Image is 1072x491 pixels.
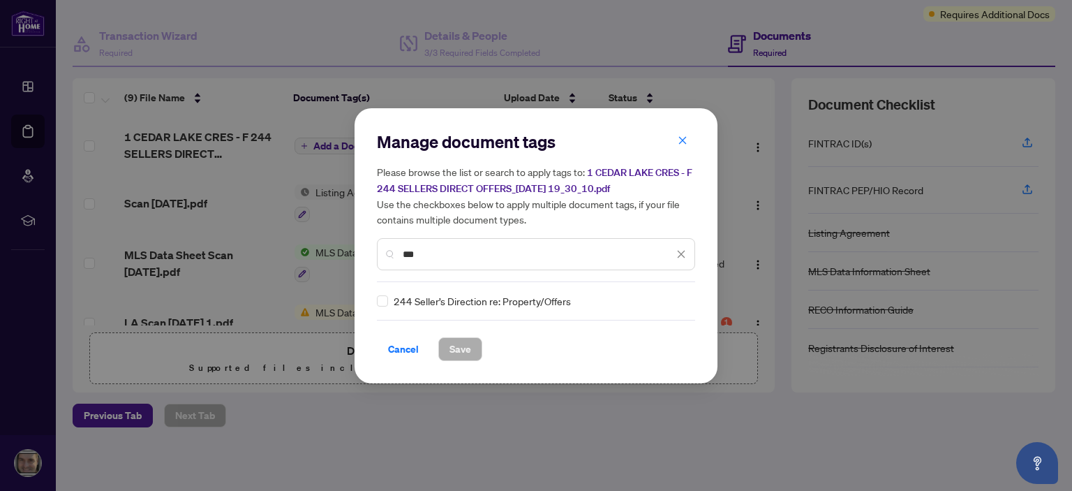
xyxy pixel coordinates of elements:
button: Cancel [377,337,430,361]
h5: Please browse the list or search to apply tags to: Use the checkboxes below to apply multiple doc... [377,164,695,227]
span: close [678,135,687,145]
button: Save [438,337,482,361]
span: 1 CEDAR LAKE CRES - F 244 SELLERS DIRECT OFFERS_[DATE] 19_30_10.pdf [377,166,692,195]
h2: Manage document tags [377,131,695,153]
button: Open asap [1016,442,1058,484]
span: Cancel [388,338,419,360]
span: 244 Seller’s Direction re: Property/Offers [394,293,571,309]
span: close [676,249,686,259]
